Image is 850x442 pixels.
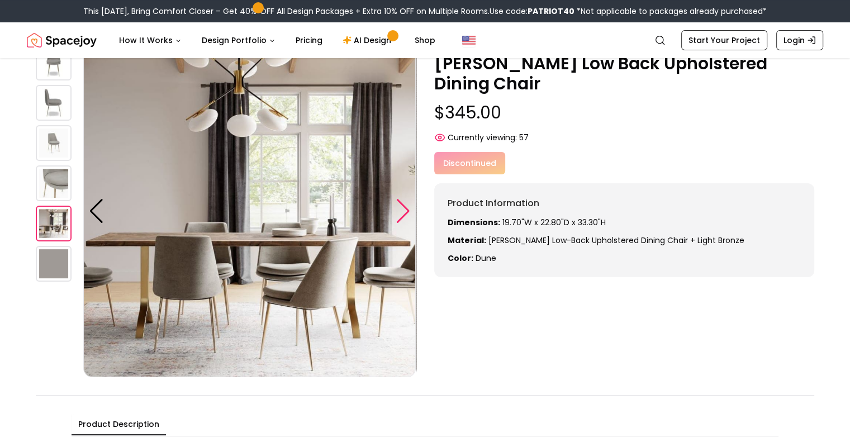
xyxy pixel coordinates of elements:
[434,103,815,123] p: $345.00
[434,54,815,94] p: [PERSON_NAME] Low Back Upholstered Dining Chair
[416,45,748,377] img: https://storage.googleapis.com/spacejoy-main/assets/5fd63c5e4022010023210e97/product_5_klkmgni139gj
[36,45,72,80] img: https://storage.googleapis.com/spacejoy-main/assets/5fd63c5e4022010023210e97/product_0_mk2lmobi6od
[36,85,72,121] img: https://storage.googleapis.com/spacejoy-main/assets/5fd63c5e4022010023210e97/product_1_okfe5pn1e00e
[448,217,801,228] p: 19.70"W x 22.80"D x 33.30"H
[193,29,284,51] button: Design Portfolio
[448,253,473,264] strong: Color:
[83,45,416,377] img: https://storage.googleapis.com/spacejoy-main/assets/5fd63c5e4022010023210e97/product_4_3f0d2djaf64m
[83,6,767,17] div: This [DATE], Bring Comfort Closer – Get 40% OFF All Design Packages + Extra 10% OFF on Multiple R...
[36,206,72,241] img: https://storage.googleapis.com/spacejoy-main/assets/5fd63c5e4022010023210e97/product_4_3f0d2djaf64m
[110,29,444,51] nav: Main
[488,235,744,246] span: [PERSON_NAME] Low-Back Upholstered Dining Chair + Light Bronze
[27,29,97,51] a: Spacejoy
[36,165,72,201] img: https://storage.googleapis.com/spacejoy-main/assets/5fd63c5e4022010023210e97/product_3_2lghb14c6mnf
[110,29,191,51] button: How It Works
[519,132,529,143] span: 57
[462,34,476,47] img: United States
[490,6,574,17] span: Use code:
[287,29,331,51] a: Pricing
[448,217,500,228] strong: Dimensions:
[27,22,823,58] nav: Global
[476,253,496,264] span: dune
[334,29,403,51] a: AI Design
[448,197,801,210] h6: Product Information
[36,246,72,282] img: https://storage.googleapis.com/spacejoy-main/assets/5fd63c5e4022010023210e97/product_5_klkmgni139gj
[681,30,767,50] a: Start Your Project
[448,235,486,246] strong: Material:
[448,132,517,143] span: Currently viewing:
[72,414,166,435] button: Product Description
[574,6,767,17] span: *Not applicable to packages already purchased*
[528,6,574,17] b: PATRIOT40
[36,125,72,161] img: https://storage.googleapis.com/spacejoy-main/assets/5fd63c5e4022010023210e97/product_2_6lkjon08nejb
[27,29,97,51] img: Spacejoy Logo
[406,29,444,51] a: Shop
[776,30,823,50] a: Login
